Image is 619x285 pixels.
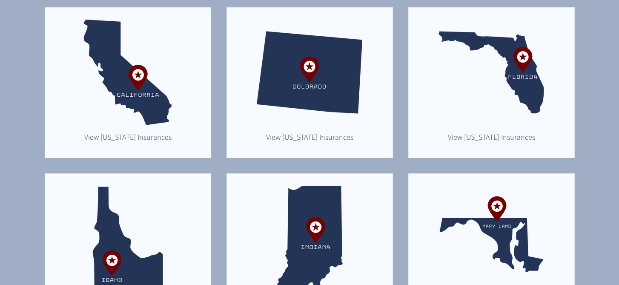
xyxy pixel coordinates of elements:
[257,20,362,125] img: TelebehavioralHealth.US Placeholder
[84,132,172,142] span: View [US_STATE] Insurances
[80,130,176,143] a: View California Insurances
[443,130,540,143] a: View Florida Insurances
[75,20,181,125] img: TelebehavioralHealth.US Placeholder
[438,20,544,125] img: TelebehavioralHealth.US Placeholder
[261,130,358,143] a: View Colorado Insurances
[266,132,353,142] span: View [US_STATE] Insurances
[448,132,535,142] span: View [US_STATE] Insurances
